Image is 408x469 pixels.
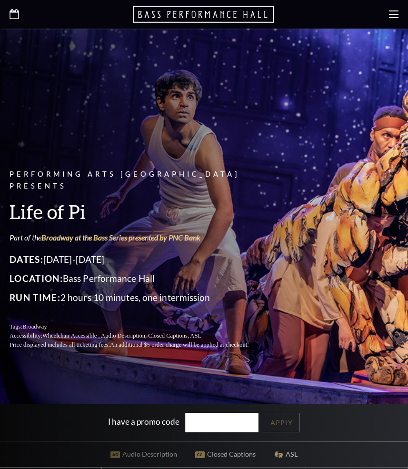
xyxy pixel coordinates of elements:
[10,273,63,284] span: Location:
[10,254,43,265] span: Dates:
[10,271,271,286] p: Bass Performance Hall
[10,169,271,192] p: Performing Arts [GEOGRAPHIC_DATA] Presents
[10,340,271,349] p: Price displayed includes all ticketing fees.
[10,292,60,303] span: Run Time:
[10,252,271,267] p: [DATE]-[DATE]
[10,322,271,331] p: Tags:
[110,341,249,348] span: An additional $5 order charge will be applied at checkout.
[41,233,200,242] a: Broadway at the Bass Series presented by PNC Bank
[42,332,201,339] span: Wheelchair Accessible , Audio Description, Closed Captions, ASL
[10,232,271,243] p: Part of the
[10,290,271,305] p: 2 hours 10 minutes, one intermission
[10,200,271,224] h3: Life of Pi
[108,417,179,427] label: I have a promo code
[10,331,271,340] p: Accessibility:
[22,323,47,330] span: Broadway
